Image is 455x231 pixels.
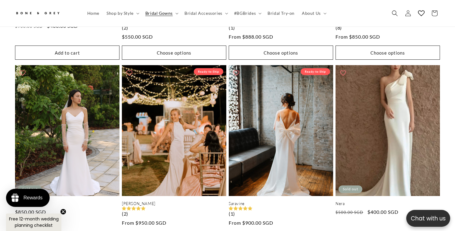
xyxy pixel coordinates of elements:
span: Bridal Try-on [268,11,295,16]
button: Choose options [122,46,226,60]
summary: Search [388,7,401,20]
button: Open chatbox [406,210,450,227]
a: Sora [15,201,119,206]
button: Choose options [229,46,333,60]
div: Free 12-month wedding planning checklistClose teaser [6,214,61,231]
span: Home [87,11,99,16]
a: Bone and Grey Bridal [13,6,78,21]
button: Close teaser [60,209,66,215]
button: Add to wishlist [230,67,242,79]
button: Add to wishlist [17,67,29,79]
span: About Us [302,11,321,16]
span: Free 12-month wedding planning checklist [9,216,59,228]
summary: Bridal Accessories [181,7,231,20]
a: Nera [336,201,440,206]
div: Rewards [23,195,42,201]
summary: #BGBrides [231,7,264,20]
a: [PERSON_NAME] [122,201,226,206]
summary: About Us [298,7,329,20]
summary: Bridal Gowns [142,7,181,20]
button: Add to wishlist [337,67,349,79]
p: Chat with us [406,214,450,223]
a: Saravine [229,201,333,206]
a: Home [84,7,103,20]
summary: Shop by Style [103,7,142,20]
a: Bridal Try-on [264,7,298,20]
button: Choose options [336,46,440,60]
span: Shop by Style [107,11,134,16]
img: Bone and Grey Bridal [15,8,60,18]
span: Bridal Accessories [184,11,222,16]
span: #BGBrides [234,11,256,16]
button: Add to wishlist [123,67,135,79]
button: Add to cart [15,46,119,60]
span: Bridal Gowns [145,11,173,16]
